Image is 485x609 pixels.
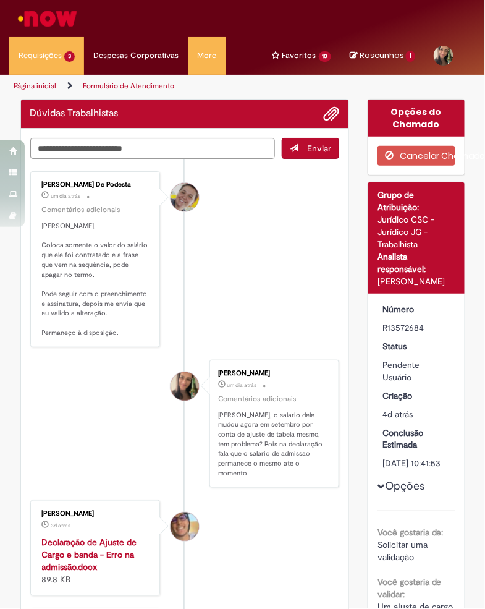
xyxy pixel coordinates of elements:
dt: Criação [373,390,460,402]
span: 10 [319,51,332,62]
div: Jessica de Campos de Souza [171,372,199,401]
a: Declaração de Ajuste de Cargo e banda - Erro na admissão.docx [42,537,137,573]
button: Cancelar Chamado [377,146,455,166]
span: um dia atrás [51,192,81,200]
small: Comentários adicionais [42,205,121,215]
a: Requisições : 3 [9,37,84,74]
div: Raissa Alves De Podesta [171,183,199,211]
div: Grupo de Atribuição: [377,189,455,213]
div: [DATE] 10:41:53 [382,458,451,470]
span: 3 [64,51,75,62]
ul: Trilhas de página [9,75,234,98]
textarea: Digite sua mensagem aqui... [30,138,275,159]
div: [PERSON_NAME] [377,275,455,287]
a: Despesas Corporativas : [84,37,188,74]
time: 27/09/2025 08:18:02 [382,409,413,420]
a: Formulário de Atendimento [83,81,174,91]
ul: Menu Cabeçalho [188,37,226,75]
ul: Menu Cabeçalho [9,37,84,75]
span: um dia atrás [227,381,257,389]
div: Jurídico CSC - Jurídico JG - Trabalhista [377,213,455,250]
div: Pedro Henrique De Oliveira Alves [171,513,199,541]
div: 89.8 KB [42,537,150,586]
button: Adicionar anexos [323,106,339,122]
ul: Menu Cabeçalho [84,37,188,75]
time: 28/09/2025 17:20:53 [51,522,71,529]
span: Solicitar uma validação [377,540,430,563]
time: 29/09/2025 13:53:26 [51,192,81,200]
p: [PERSON_NAME], Coloca somente o valor do salário que ele foi contratado e a frase que vem na sequ... [42,221,150,338]
div: Opções do Chamado [368,100,465,137]
span: 3d atrás [51,522,71,529]
span: Rascunhos [360,49,404,61]
span: Favoritos [282,49,316,62]
dt: Conclusão Estimada [373,427,460,451]
span: More [198,49,217,62]
span: 1 [406,51,415,62]
a: Favoritos : 10 [263,37,341,74]
ul: Menu Cabeçalho [226,37,245,75]
div: [PERSON_NAME] De Podesta [42,181,150,189]
dt: Status [373,340,460,352]
ul: Menu Cabeçalho [245,37,263,75]
b: Você gostaria de: [377,527,444,539]
div: [PERSON_NAME] [218,370,326,377]
span: Despesas Corporativas [93,49,179,62]
a: Página inicial [14,81,56,91]
div: Pendente Usuário [382,359,451,383]
a: More : 4 [188,37,226,74]
button: Enviar [282,138,339,159]
p: [PERSON_NAME], o salario dele mudou agora em setembro por conta de ajuste de tabela mesmo, tem pr... [218,411,326,479]
small: Comentários adicionais [218,394,297,404]
h2: Dúvidas Trabalhistas Histórico de tíquete [30,108,119,119]
div: [PERSON_NAME] [42,510,150,517]
a: No momento, sua lista de rascunhos tem 1 Itens [350,49,415,61]
ul: Menu Cabeçalho [263,37,341,75]
div: R13572684 [382,322,451,334]
img: ServiceNow [16,6,80,31]
span: Requisições [19,49,62,62]
b: Você gostaria de validar: [377,577,442,600]
div: Analista responsável: [377,250,455,275]
span: Enviar [307,143,331,154]
span: 4d atrás [382,409,413,420]
div: 27/09/2025 09:18:02 [382,408,451,420]
dt: Número [373,303,460,315]
time: 29/09/2025 13:41:53 [227,381,257,389]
